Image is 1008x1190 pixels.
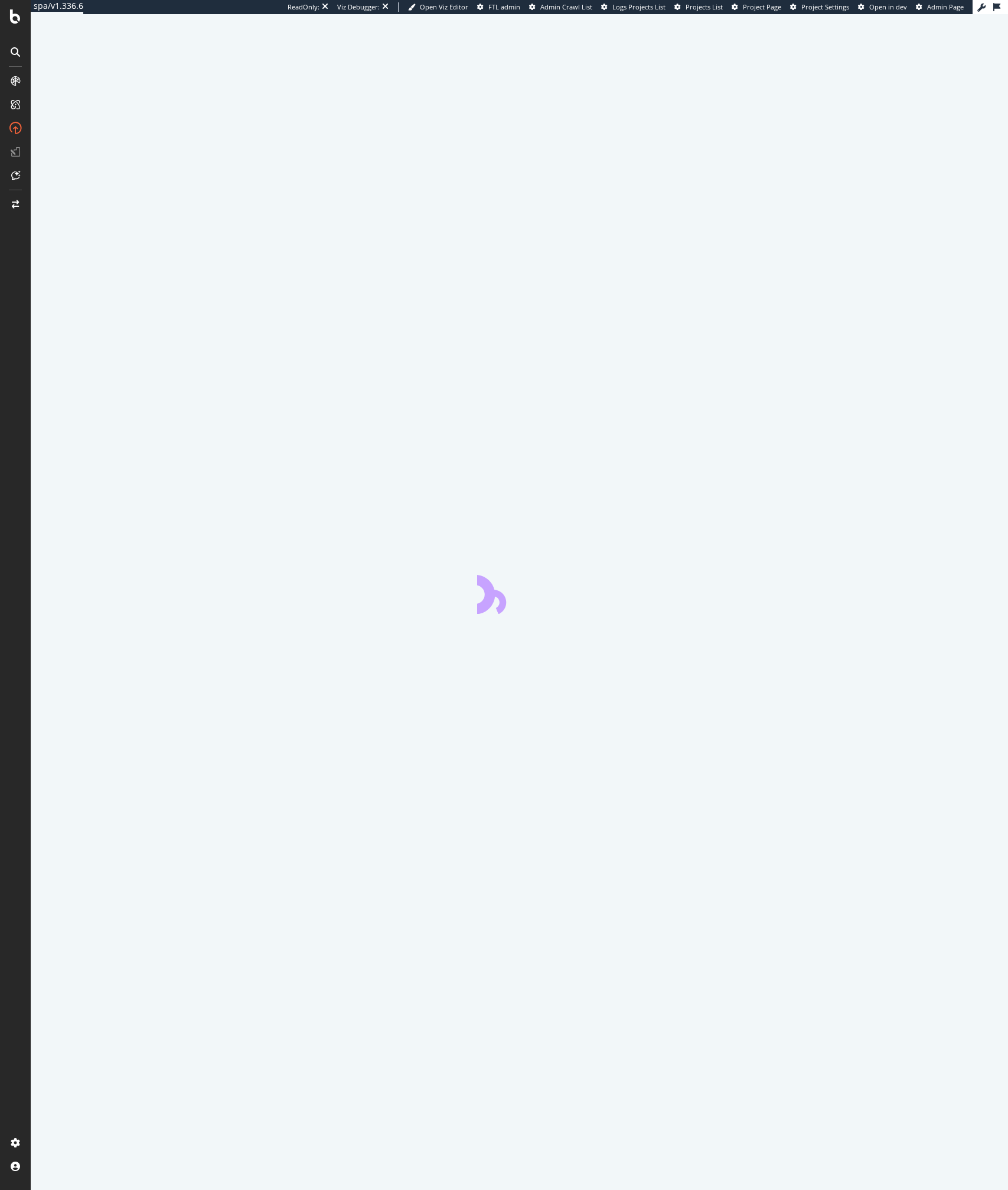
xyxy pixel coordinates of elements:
[686,2,723,11] span: Projects List
[337,2,380,12] div: Viz Debugger:
[601,2,666,12] a: Logs Projects List
[612,2,666,11] span: Logs Projects List
[488,2,520,11] span: FTL admin
[732,2,781,12] a: Project Page
[674,2,723,12] a: Projects List
[420,2,468,11] span: Open Viz Editor
[529,2,592,12] a: Admin Crawl List
[477,2,520,12] a: FTL admin
[790,2,849,12] a: Project Settings
[288,2,319,12] div: ReadOnly:
[869,2,907,11] span: Open in dev
[801,2,849,11] span: Project Settings
[743,2,781,11] span: Project Page
[477,571,562,614] div: animation
[858,2,907,12] a: Open in dev
[540,2,592,11] span: Admin Crawl List
[408,2,468,12] a: Open Viz Editor
[916,2,964,12] a: Admin Page
[927,2,964,11] span: Admin Page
